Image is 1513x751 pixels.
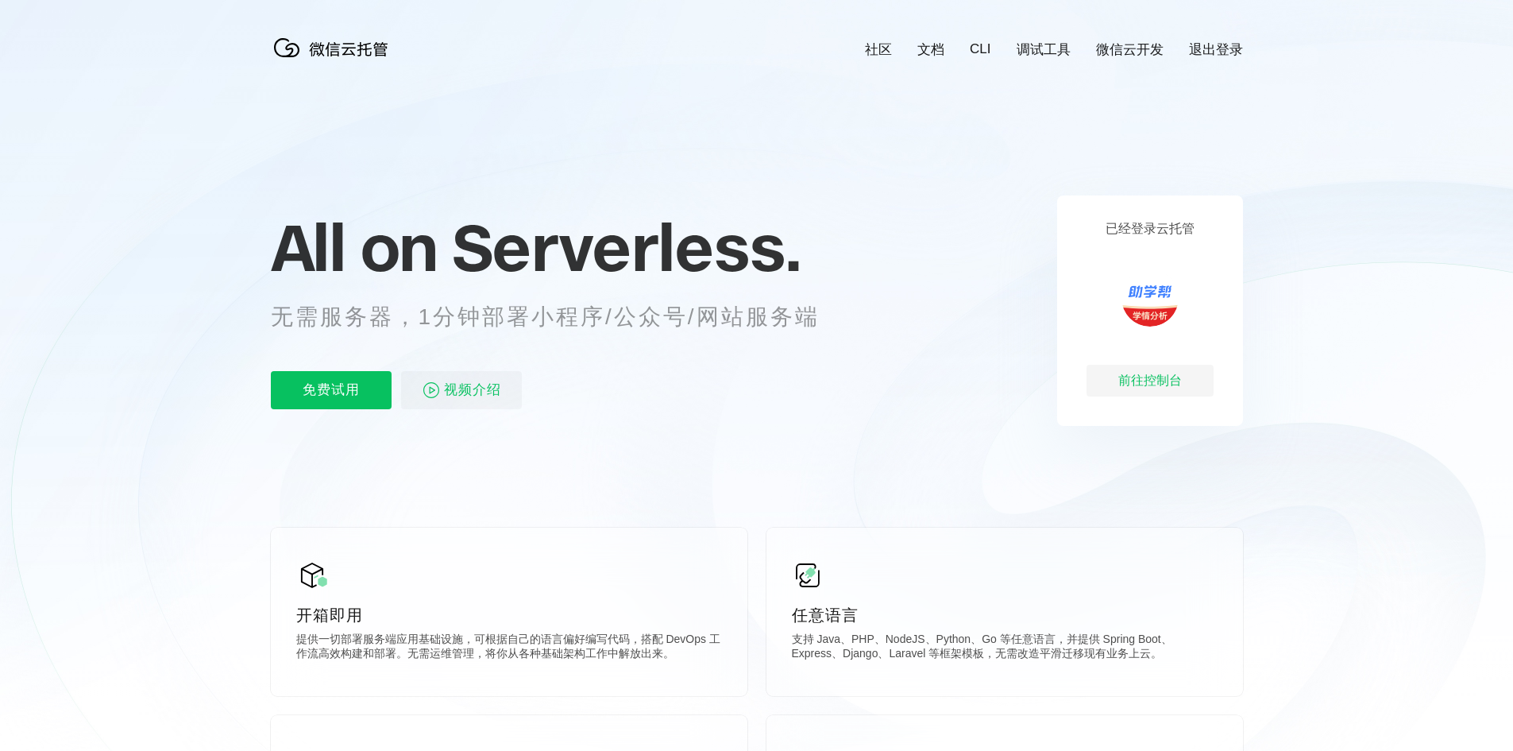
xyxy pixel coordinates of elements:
img: video_play.svg [422,381,441,400]
a: 微信云托管 [271,52,398,66]
span: All on [271,207,437,287]
a: 调试工具 [1017,41,1071,59]
p: 任意语言 [792,604,1218,626]
div: 前往控制台 [1087,365,1214,397]
p: 开箱即用 [296,604,722,626]
p: 免费试用 [271,371,392,409]
a: 退出登录 [1189,41,1243,59]
p: 无需服务器，1分钟部署小程序/公众号/网站服务端 [271,301,849,333]
span: 视频介绍 [444,371,501,409]
p: 提供一切部署服务端应用基础设施，可根据自己的语言偏好编写代码，搭配 DevOps 工作流高效构建和部署。无需运维管理，将你从各种基础架构工作中解放出来。 [296,633,722,664]
a: 文档 [917,41,944,59]
span: Serverless. [452,207,801,287]
a: CLI [970,41,990,57]
p: 支持 Java、PHP、NodeJS、Python、Go 等任意语言，并提供 Spring Boot、Express、Django、Laravel 等框架模板，无需改造平滑迁移现有业务上云。 [792,633,1218,664]
img: 微信云托管 [271,32,398,64]
a: 微信云开发 [1096,41,1164,59]
a: 社区 [865,41,892,59]
p: 已经登录云托管 [1106,221,1195,238]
